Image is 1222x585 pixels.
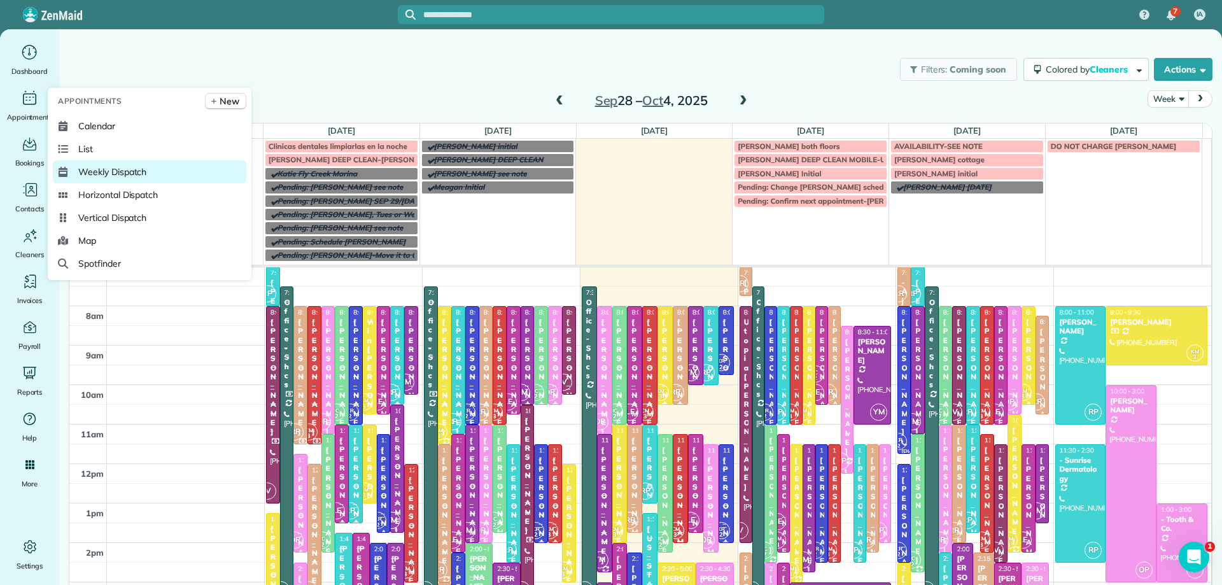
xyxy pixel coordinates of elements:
div: [PERSON_NAME] [1109,318,1204,327]
div: [PERSON_NAME] [984,318,990,437]
span: 8:00 - 11:30 [442,308,477,316]
span: RP [769,404,786,421]
span: Pending: Confirm next appointment-[PERSON_NAME] [738,196,928,206]
span: Katie Fly Creek Marina [277,169,357,178]
div: [PERSON_NAME] [538,318,544,437]
span: 8:30 - 11:00 [858,328,892,336]
span: 7:00 - 8:00 [270,269,301,277]
div: [PERSON_NAME] [943,318,949,437]
small: 2 [328,411,344,423]
span: Dashboard [11,65,48,78]
span: KM [360,397,369,404]
span: 11:00 - 1:45 [631,426,666,435]
span: 11:00 - 1:00 [647,426,681,435]
a: Dashboard [5,42,54,78]
div: [PERSON_NAME] [794,318,799,437]
small: 2 [757,411,773,423]
span: RR [890,285,907,302]
span: 11:00 - 1:30 [339,426,374,435]
div: [PERSON_NAME] [270,278,276,397]
a: Appointments [5,88,54,123]
span: 8:00 - 11:00 [971,308,1005,316]
span: 11:00 - 1:45 [497,426,531,435]
a: Invoices [5,271,54,307]
span: Weekly Dispatch [78,166,146,178]
span: KM [1191,348,1199,355]
small: 2 [808,372,824,384]
span: [PERSON_NAME] cottage [894,155,985,164]
span: 11:15 - 2:45 [601,436,636,444]
span: YM [870,404,887,421]
a: Horizontal Dispatch [53,183,246,206]
span: YM [397,374,414,391]
span: 11:00 - 2:00 [484,426,518,435]
a: Help [5,409,54,444]
span: OP [541,384,558,401]
span: Payroll [18,340,41,353]
div: [PERSON_NAME] [722,318,730,437]
span: 7:30 - 3:30 [284,288,315,297]
small: 3 [431,430,447,442]
span: 8:00 - 9:30 [1110,308,1141,316]
small: 2 [713,362,729,374]
span: 8:00 - 11:00 [484,308,518,316]
div: [PERSON_NAME] [646,318,654,437]
span: 10:45 - 2:15 [1012,416,1046,425]
small: 2 [932,411,948,423]
span: 8:00 - 10:30 [832,308,867,316]
div: [PERSON_NAME] [781,318,786,437]
span: 11:00 - 1:30 [353,426,388,435]
span: KM [799,407,807,414]
a: [DATE] [1110,125,1137,136]
a: [DATE] [641,125,668,136]
span: 8:00 - 10:45 [367,308,402,316]
span: RP [904,285,921,302]
div: Office - Shcs [428,298,434,390]
span: Contacts [15,202,44,215]
span: IC [334,407,339,414]
div: [PERSON_NAME] [381,318,387,437]
small: 2 [607,411,622,423]
div: [PERSON_NAME] [1025,318,1032,437]
span: 8:00 - 11:15 [326,308,360,316]
span: 10:30 - 3:30 [525,407,559,415]
span: 8:00 - 10:15 [409,308,443,316]
div: Office - Shcs [929,298,935,390]
span: 8:00 - 11:00 [1060,308,1094,316]
div: [PERSON_NAME] - The Verandas [915,278,921,507]
span: 11:15 - 2:00 [677,436,712,444]
span: IV [945,404,962,421]
span: 11:15 - 2:15 [326,436,360,444]
span: 11:00 - 2:30 [769,426,803,435]
span: 8:00 - 11:00 [794,308,829,316]
span: [PERSON_NAME] DEEP CLEAN MOBILE-UTOPIA [738,155,908,164]
span: 11:00 - 1:00 [367,426,402,435]
span: 8:00 - 10:30 [395,308,429,316]
span: RP [698,364,715,381]
div: [PERSON_NAME] [496,436,503,555]
span: 8:00 - 10:30 [677,308,712,316]
span: 7:00 - 8:00 [902,269,932,277]
span: [PERSON_NAME] Initial [738,169,821,178]
span: CM [305,426,313,433]
span: Calendar [78,120,115,132]
span: 8:00 - 11:00 [985,308,1019,316]
div: [PERSON_NAME] [325,318,332,437]
div: [PERSON_NAME] [616,436,624,555]
small: 3 [301,430,317,442]
span: New [220,95,239,108]
span: RP [1085,404,1102,421]
span: 8:00 - 11:15 [915,308,950,316]
span: 8:00 - 10:45 [381,308,416,316]
span: 8:00 - 10:45 [511,308,545,316]
div: [PERSON_NAME] [408,318,414,437]
small: 2 [342,411,358,423]
div: [PERSON_NAME] [353,436,359,555]
span: Cleaners [15,248,44,261]
span: 7:00 - 7:45 [744,269,775,277]
small: 3 [652,391,668,403]
div: [PERSON_NAME] [631,318,638,437]
div: [PERSON_NAME] [339,436,345,555]
span: 8:00 - 10:30 [525,308,559,316]
span: Meagan Initial [434,182,485,192]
